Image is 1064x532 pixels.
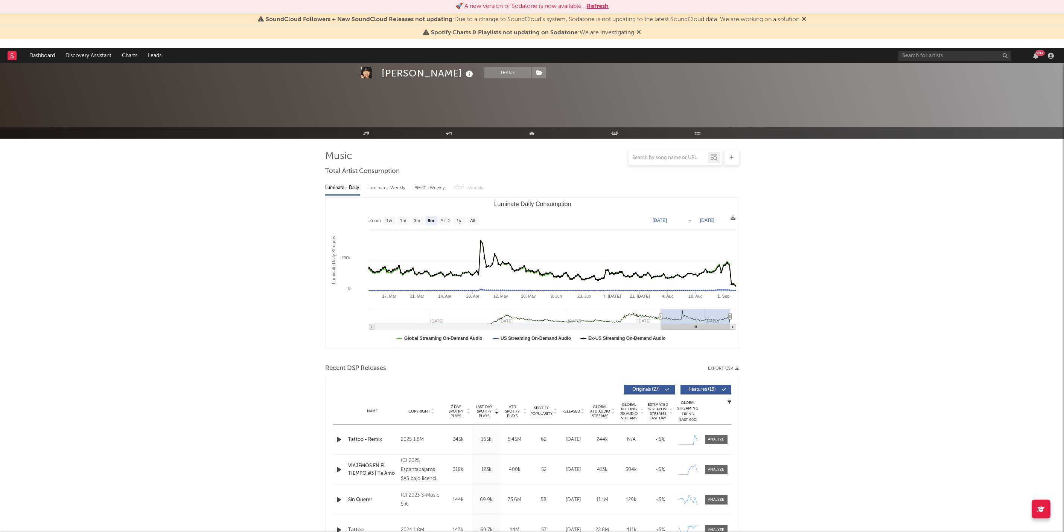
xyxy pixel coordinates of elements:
div: 413k [590,466,615,474]
svg: Luminate Daily Consumption [326,198,739,349]
div: BMAT - Weekly [414,182,446,194]
div: 52 [531,466,557,474]
span: Global ATD Audio Streams [590,405,610,418]
input: Search by song name or URL [629,155,708,161]
a: Tattoo - Remix [348,436,397,443]
span: Released [562,409,580,414]
span: SoundCloud Followers + New SoundCloud Releases not updating [266,17,452,23]
button: Originals(27) [624,385,675,394]
div: 🚀 A new version of Sodatone is now available. [455,2,583,11]
div: (C) 2023 S-Music S.A. [401,491,442,509]
div: 345k [446,436,470,443]
span: Last Day Spotify Plays [474,405,494,418]
div: 400k [502,466,527,474]
text: Luminate Daily Consumption [494,201,571,207]
div: 129k [619,496,644,504]
text: YTD [440,218,449,223]
text: [DATE] [653,218,667,223]
text: 9. Jun [551,294,562,298]
div: 99 + [1035,50,1045,56]
text: 4. Aug [662,294,673,298]
button: 99+ [1033,53,1038,59]
span: Spotify Charts & Playlists not updating on Sodatone [431,30,578,36]
div: Global Streaming Trend (Last 60D) [677,400,699,423]
text: 1w [386,218,392,223]
span: Originals ( 27 ) [629,387,664,392]
input: Search for artists [898,51,1011,61]
text: Zoom [369,218,381,223]
span: Estimated % Playlist Streams Last Day [648,402,668,420]
text: 6m [428,218,434,223]
span: ATD Spotify Plays [502,405,522,418]
a: VIAJEMOS EN EL TIEMPO #3 | Te Amo [348,462,397,477]
span: Copyright [408,409,430,414]
div: <5% [648,466,673,474]
div: [PERSON_NAME] [382,67,475,79]
text: 200k [341,255,350,260]
div: <5% [648,436,673,443]
div: 2025 1.8M [401,435,442,444]
span: : Due to a change to SoundCloud's system, Sodatone is not updating to the latest SoundCloud data.... [266,17,799,23]
text: 31. Mar [410,294,424,298]
text: 1. Sep [717,294,729,298]
text: 28. Apr [466,294,479,298]
text: 21. [DATE] [630,294,650,298]
span: 7 Day Spotify Plays [446,405,466,418]
div: [DATE] [561,466,586,474]
span: Total Artist Consumption [325,167,400,176]
a: Leads [143,48,167,63]
a: Discovery Assistant [60,48,117,63]
button: Track [484,67,531,78]
text: 7. [DATE] [603,294,621,298]
span: Spotify Popularity [530,405,553,417]
text: Luminate Daily Streams [331,236,336,284]
text: All [470,218,475,223]
text: 3m [414,218,420,223]
a: Sin Querer [348,496,397,504]
div: Name [348,408,397,414]
button: Refresh [587,2,609,11]
a: Dashboard [24,48,60,63]
text: US Streaming On-Demand Audio [501,336,571,341]
div: (C) 2025 Espantapájaros SAS bajo licencia [PERSON_NAME] [401,456,442,483]
div: 69.9k [474,496,499,504]
text: Ex-US Streaming On-Demand Audio [588,336,666,341]
div: [DATE] [561,436,586,443]
text: [DATE] [700,218,714,223]
div: 318k [446,466,470,474]
button: Features(19) [680,385,731,394]
text: 1y [456,218,461,223]
text: → [688,218,692,223]
div: N/A [619,436,644,443]
span: Recent DSP Releases [325,364,386,373]
div: 73.6M [502,496,527,504]
div: 62 [531,436,557,443]
button: Export CSV [708,366,739,371]
div: Luminate - Weekly [367,182,407,194]
text: 26. May [521,294,536,298]
text: Global Streaming On-Demand Audio [404,336,483,341]
text: 1m [400,218,406,223]
div: 244k [590,436,615,443]
text: 18. Aug [688,294,702,298]
span: Dismiss [636,30,641,36]
div: 165k [474,436,499,443]
div: 304k [619,466,644,474]
a: Charts [117,48,143,63]
div: <5% [648,496,673,504]
span: Dismiss [802,17,806,23]
div: 123k [474,466,499,474]
text: 14. Apr [438,294,451,298]
div: [DATE] [561,496,586,504]
div: Luminate - Daily [325,182,360,194]
div: 5.45M [502,436,527,443]
text: 12. May [493,294,508,298]
text: 23. Jun [577,294,591,298]
div: 58 [531,496,557,504]
span: Global Rolling 7D Audio Streams [619,402,639,420]
text: 0 [348,286,350,290]
div: 144k [446,496,470,504]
